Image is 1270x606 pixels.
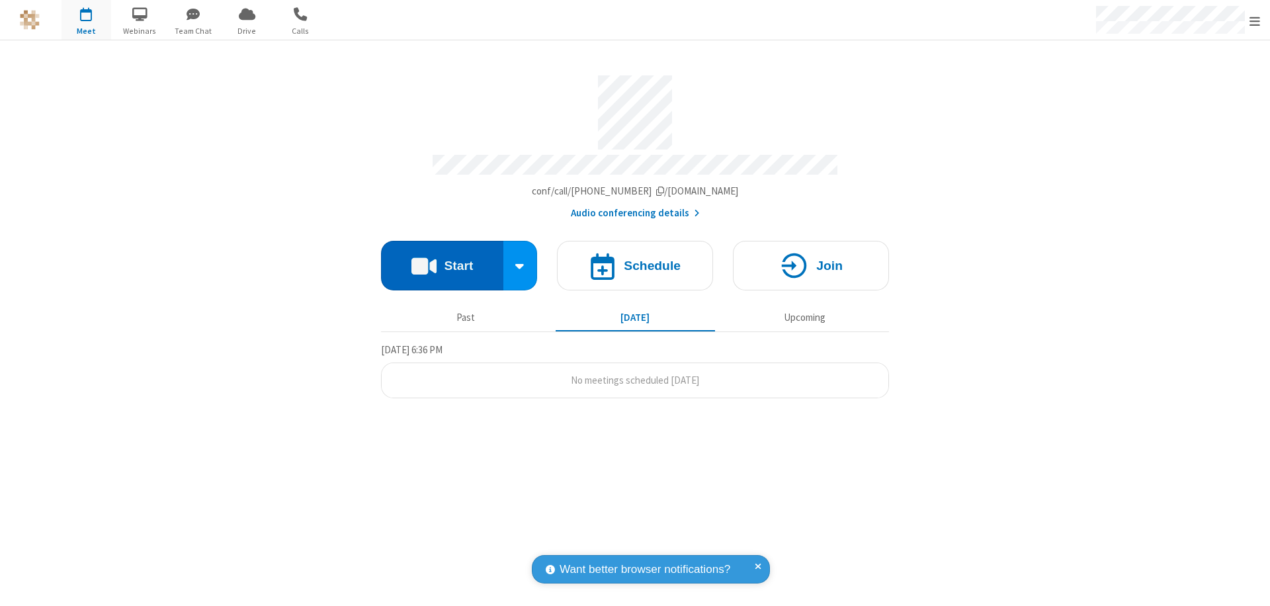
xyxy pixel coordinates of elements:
[276,25,325,37] span: Calls
[115,25,165,37] span: Webinars
[733,241,889,290] button: Join
[381,343,443,356] span: [DATE] 6:36 PM
[381,241,503,290] button: Start
[816,259,843,272] h4: Join
[560,561,730,578] span: Want better browser notifications?
[169,25,218,37] span: Team Chat
[20,10,40,30] img: QA Selenium DO NOT DELETE OR CHANGE
[1237,572,1260,597] iframe: Chat
[556,305,715,330] button: [DATE]
[381,342,889,399] section: Today's Meetings
[624,259,681,272] h4: Schedule
[444,259,473,272] h4: Start
[571,206,700,221] button: Audio conferencing details
[571,374,699,386] span: No meetings scheduled [DATE]
[532,184,739,199] button: Copy my meeting room linkCopy my meeting room link
[557,241,713,290] button: Schedule
[386,305,546,330] button: Past
[725,305,884,330] button: Upcoming
[503,241,538,290] div: Start conference options
[532,185,739,197] span: Copy my meeting room link
[222,25,272,37] span: Drive
[62,25,111,37] span: Meet
[381,65,889,221] section: Account details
